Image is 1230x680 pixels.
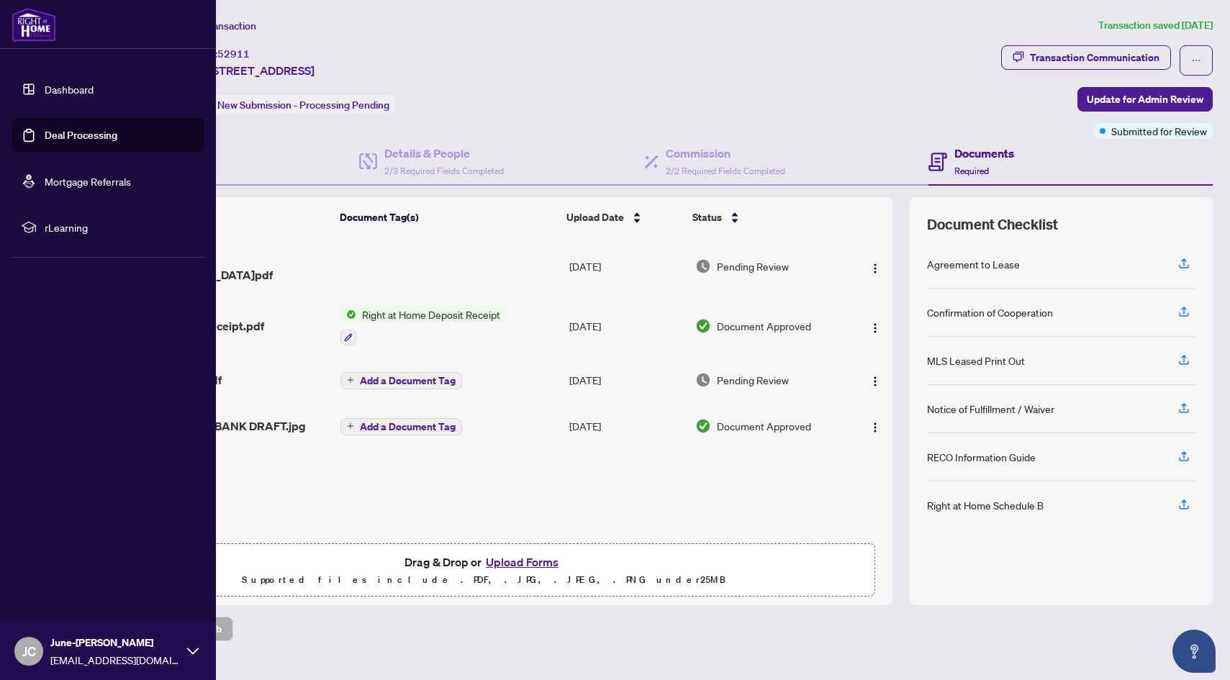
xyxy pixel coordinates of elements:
[481,553,563,571] button: Upload Forms
[340,418,462,435] button: Add a Document Tag
[136,417,306,435] span: RBC SLIP AND BANK DRAFT.jpg
[50,652,180,668] span: [EMAIL_ADDRESS][DOMAIN_NAME]
[356,307,506,322] span: Right at Home Deposit Receipt
[1001,45,1171,70] button: Transaction Communication
[340,372,462,389] button: Add a Document Tag
[717,318,811,334] span: Document Approved
[93,544,874,597] span: Drag & Drop orUpload FormsSupported files include .PDF, .JPG, .JPEG, .PNG under25MB
[178,62,315,79] span: Main-[STREET_ADDRESS]
[717,372,789,388] span: Pending Review
[340,371,462,389] button: Add a Document Tag
[864,255,887,278] button: Logo
[954,166,989,176] span: Required
[692,209,722,225] span: Status
[927,401,1054,417] div: Notice of Fulfillment / Waiver
[45,219,194,235] span: rLearning
[217,47,250,60] span: 52911
[340,307,356,322] img: Status Icon
[717,418,811,434] span: Document Approved
[136,249,329,284] span: INVOICE - 31 [GEOGRAPHIC_DATA]pdf
[695,258,711,274] img: Document Status
[864,414,887,438] button: Logo
[717,258,789,274] span: Pending Review
[45,129,117,142] a: Deal Processing
[869,422,881,433] img: Logo
[45,83,94,96] a: Dashboard
[360,376,456,386] span: Add a Document Tag
[695,318,711,334] img: Document Status
[927,353,1025,368] div: MLS Leased Print Out
[695,418,711,434] img: Document Status
[347,376,354,384] span: plus
[566,209,624,225] span: Upload Date
[340,417,462,435] button: Add a Document Tag
[130,197,334,237] th: (4) File Name
[1098,17,1213,34] article: Transaction saved [DATE]
[927,214,1058,235] span: Document Checklist
[217,99,389,112] span: New Submission - Processing Pending
[1077,87,1213,112] button: Update for Admin Review
[179,19,256,32] span: View Transaction
[869,376,881,387] img: Logo
[864,368,887,391] button: Logo
[404,553,563,571] span: Drag & Drop or
[347,422,354,430] span: plus
[666,145,785,162] h4: Commission
[561,197,687,237] th: Upload Date
[927,256,1020,272] div: Agreement to Lease
[12,7,56,42] img: logo
[687,197,844,237] th: Status
[869,322,881,334] img: Logo
[334,197,561,237] th: Document Tag(s)
[178,95,395,114] div: Status:
[22,641,36,661] span: JC
[1087,88,1203,111] span: Update for Admin Review
[1111,123,1207,139] span: Submitted for Review
[340,307,506,345] button: Status IconRight at Home Deposit Receipt
[869,263,881,274] img: Logo
[101,571,866,589] p: Supported files include .PDF, .JPG, .JPEG, .PNG under 25 MB
[564,403,690,449] td: [DATE]
[666,166,785,176] span: 2/2 Required Fields Completed
[564,357,690,403] td: [DATE]
[45,175,131,188] a: Mortgage Referrals
[927,304,1053,320] div: Confirmation of Cooperation
[954,145,1014,162] h4: Documents
[927,449,1036,465] div: RECO Information Guide
[864,314,887,337] button: Logo
[360,422,456,432] span: Add a Document Tag
[927,497,1044,513] div: Right at Home Schedule B
[564,295,690,357] td: [DATE]
[50,635,180,650] span: June-[PERSON_NAME]
[1191,55,1201,65] span: ellipsis
[1030,46,1159,69] div: Transaction Communication
[564,237,690,295] td: [DATE]
[695,372,711,388] img: Document Status
[384,145,504,162] h4: Details & People
[1172,630,1216,673] button: Open asap
[384,166,504,176] span: 2/3 Required Fields Completed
